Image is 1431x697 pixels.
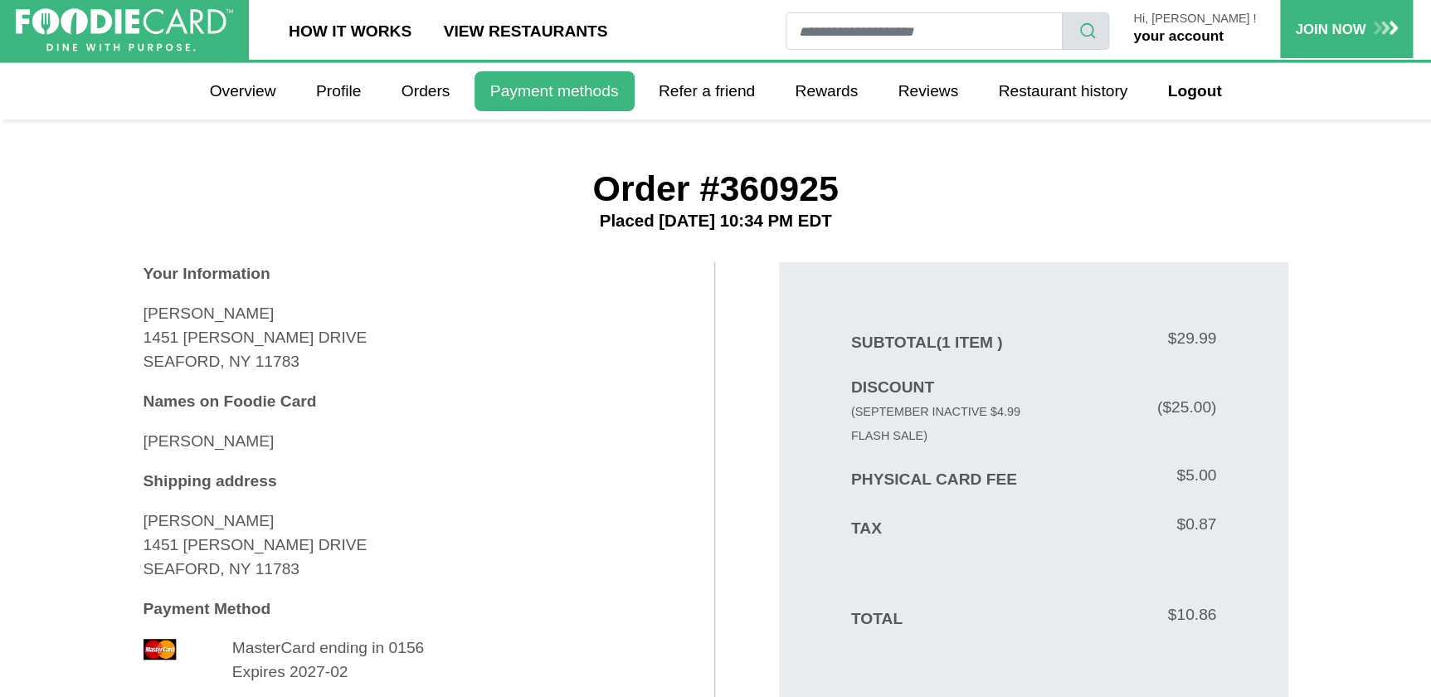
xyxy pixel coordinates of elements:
[16,8,233,52] img: FoodieCard; Eat, Drink, Save, Donate
[144,600,271,617] strong: Payment Method
[982,71,1143,111] a: Restaurant history
[1062,12,1110,50] button: search
[786,12,1062,50] input: restaurant search
[300,71,377,111] a: Profile
[1034,327,1216,351] dd: $29.99
[144,392,317,410] strong: Names on Foodie Card
[851,376,1034,447] dt: Discount
[144,430,652,454] li: [PERSON_NAME]
[386,71,466,111] a: Orders
[851,607,1034,631] dt: Total
[1034,603,1216,627] dd: $10.86
[1034,396,1216,420] dd: ($25.00)
[144,509,652,581] address: [PERSON_NAME] 1451 [PERSON_NAME] DRIVE SEAFORD, NY 11783
[1034,464,1216,488] dd: $5.00
[851,468,1034,492] dt: Physical Card Fee
[144,302,652,373] address: [PERSON_NAME] 1451 [PERSON_NAME] DRIVE SEAFORD, NY 11783
[1034,513,1216,537] dd: $0.87
[144,639,177,659] img: mastercard.png
[193,71,291,111] a: Overview
[232,660,652,685] p: Expires 2027-02
[851,331,1034,355] dt: Subtotal
[936,334,1002,351] span: (1 item )
[643,71,771,111] a: Refer a friend
[1133,27,1223,44] a: your account
[1133,12,1256,26] p: Hi, [PERSON_NAME] !
[475,71,635,111] a: Payment methods
[144,472,277,490] strong: Shipping address
[144,265,270,282] strong: Your Information
[144,211,1288,232] small: Placed [DATE] 10:34 PM EDT
[851,517,1034,541] dt: Tax
[1151,71,1237,111] a: Logout
[144,168,1288,231] h1: Order #360925
[882,71,974,111] a: Reviews
[779,71,874,111] a: Rewards
[851,405,1020,442] small: (September Inactive $4.99 Flash Sale)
